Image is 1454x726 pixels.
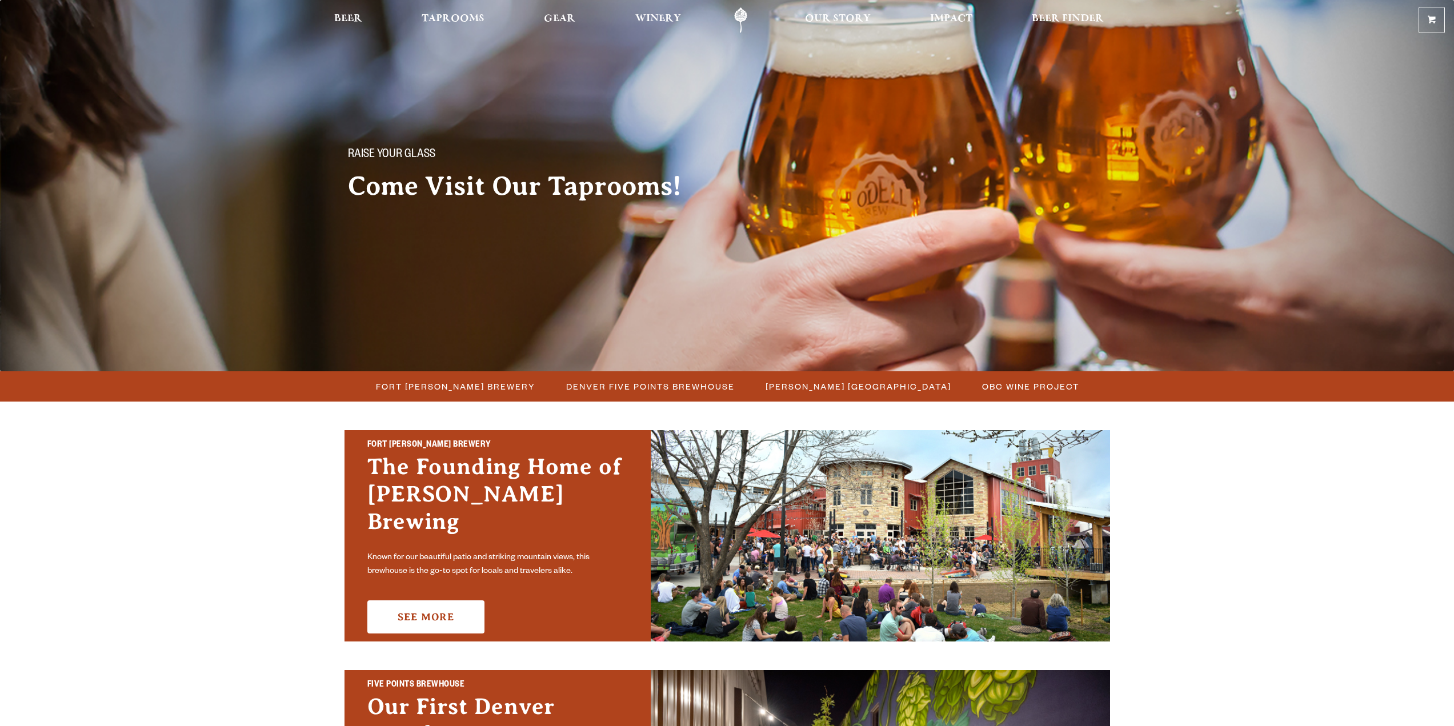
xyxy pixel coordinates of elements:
[536,7,583,33] a: Gear
[975,378,1085,395] a: OBC Wine Project
[559,378,740,395] a: Denver Five Points Brewhouse
[544,14,575,23] span: Gear
[348,148,435,163] span: Raise your glass
[798,7,878,33] a: Our Story
[566,378,735,395] span: Denver Five Points Brewhouse
[367,600,484,633] a: See More
[1032,14,1104,23] span: Beer Finder
[635,14,681,23] span: Winery
[805,14,871,23] span: Our Story
[759,378,957,395] a: [PERSON_NAME] [GEOGRAPHIC_DATA]
[367,678,628,693] h2: Five Points Brewhouse
[376,378,535,395] span: Fort [PERSON_NAME] Brewery
[334,14,362,23] span: Beer
[414,7,492,33] a: Taprooms
[628,7,688,33] a: Winery
[930,14,972,23] span: Impact
[367,438,628,453] h2: Fort [PERSON_NAME] Brewery
[327,7,370,33] a: Beer
[369,378,541,395] a: Fort [PERSON_NAME] Brewery
[651,430,1110,641] img: Fort Collins Brewery & Taproom'
[422,14,484,23] span: Taprooms
[719,7,762,33] a: Odell Home
[367,453,628,547] h3: The Founding Home of [PERSON_NAME] Brewing
[1024,7,1111,33] a: Beer Finder
[766,378,951,395] span: [PERSON_NAME] [GEOGRAPHIC_DATA]
[982,378,1079,395] span: OBC Wine Project
[348,172,704,200] h2: Come Visit Our Taprooms!
[923,7,980,33] a: Impact
[367,551,628,579] p: Known for our beautiful patio and striking mountain views, this brewhouse is the go-to spot for l...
